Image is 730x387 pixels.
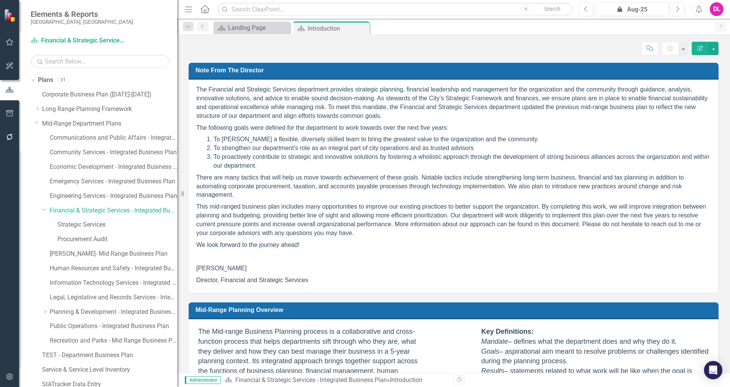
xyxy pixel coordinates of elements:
a: Emergency Services - Integrated Business Plan [50,177,177,186]
h3: Note from the Director [196,67,714,74]
button: Aug-25 [595,2,668,16]
span: Administrator [185,376,221,384]
span: The following goals were defined for the department to work towards over the next five years: [196,124,448,131]
a: Recreation and Parks - Mid Range Business Plan [50,336,177,345]
a: Long Range Planning Framework [42,105,177,114]
a: Financial & Strategic Services - Integrated Business Plan [31,36,126,45]
span: Elements & Reports [31,10,133,19]
a: Plans [38,76,53,85]
h3: Mid-Range Planning Overview [196,306,714,314]
div: Open Intercom Messenger [704,361,722,379]
button: DL [710,2,723,16]
a: Public Operations - Integrated Business Plan [50,322,177,331]
a: Human Resources and Safety - Integrated Business Plan [50,264,177,273]
div: 31 [57,77,69,83]
em: Goals [481,348,499,355]
span: Search [544,6,561,12]
a: Communications and Public Affairs - Integrated Business Plan ([DATE]-[DATE]) [50,134,177,142]
button: Search [533,4,571,15]
span: We look forward to the journey ahead! [196,242,300,248]
a: Information Technology Services - Integrated Business Plan [50,279,177,287]
input: Search ClearPoint... [217,3,573,16]
a: [PERSON_NAME]- Mid Range Business Plan [50,250,177,258]
strong: Key Definitions: [481,328,534,335]
a: Procurement Audit [57,235,177,244]
span: This mid-ranged business plan includes many opportunities to improve our existing practices to be... [196,203,706,236]
a: Financial & Strategic Services - Integrated Business Plan [235,376,387,384]
a: Mid-Range Department Plans [42,119,177,128]
div: Aug-25 [598,5,666,14]
div: Introduction [308,24,368,33]
span: The Financial and Strategic Services department provides strategic planning, financial leadership... [196,86,707,119]
input: Search Below... [31,55,169,68]
em: Results [481,367,504,375]
span: To [PERSON_NAME] a flexible, diversely skilled team to bring the greatest value to the organizati... [213,136,539,142]
a: Service & Service Level Inventory [42,366,177,374]
span: There are many tactics that will help us move towards achievement of these goals. Notable tactics... [196,174,684,198]
span: [PERSON_NAME] [196,265,247,271]
div: » [225,376,443,385]
em: Mandate [481,338,508,345]
a: Strategic Services [57,220,177,229]
div: Landing Page [228,23,288,33]
a: Landing Page [215,23,288,33]
small: [GEOGRAPHIC_DATA], [GEOGRAPHIC_DATA] [31,19,133,25]
span: Director, Financial and Strategic Services [196,277,308,283]
a: Planning & Development - Integrated Business Plan [50,308,177,317]
span: To proactively contribute to strategic and innovative solutions by fostering a wholistic approach... [213,153,709,169]
a: Corporate Business Plan ([DATE]-[DATE]) [42,90,177,99]
a: Economic Development - Integrated Business Plan [50,163,177,171]
a: Legal, Legislative and Records Services - Integrated Business Plan [50,293,177,302]
img: ClearPoint Strategy [3,8,18,23]
a: Community Services - Integrated Business Plan [50,148,177,157]
span: To strengthen our department’s role as an integral part of city operations and as trusted advisors [213,145,474,151]
div: Introduction [390,376,422,384]
a: Engineering Services - Integrated Business Plan [50,192,177,201]
a: Financial & Strategic Services - Integrated Business Plan [50,206,177,215]
a: TEST - Department Business Plan [42,351,177,360]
